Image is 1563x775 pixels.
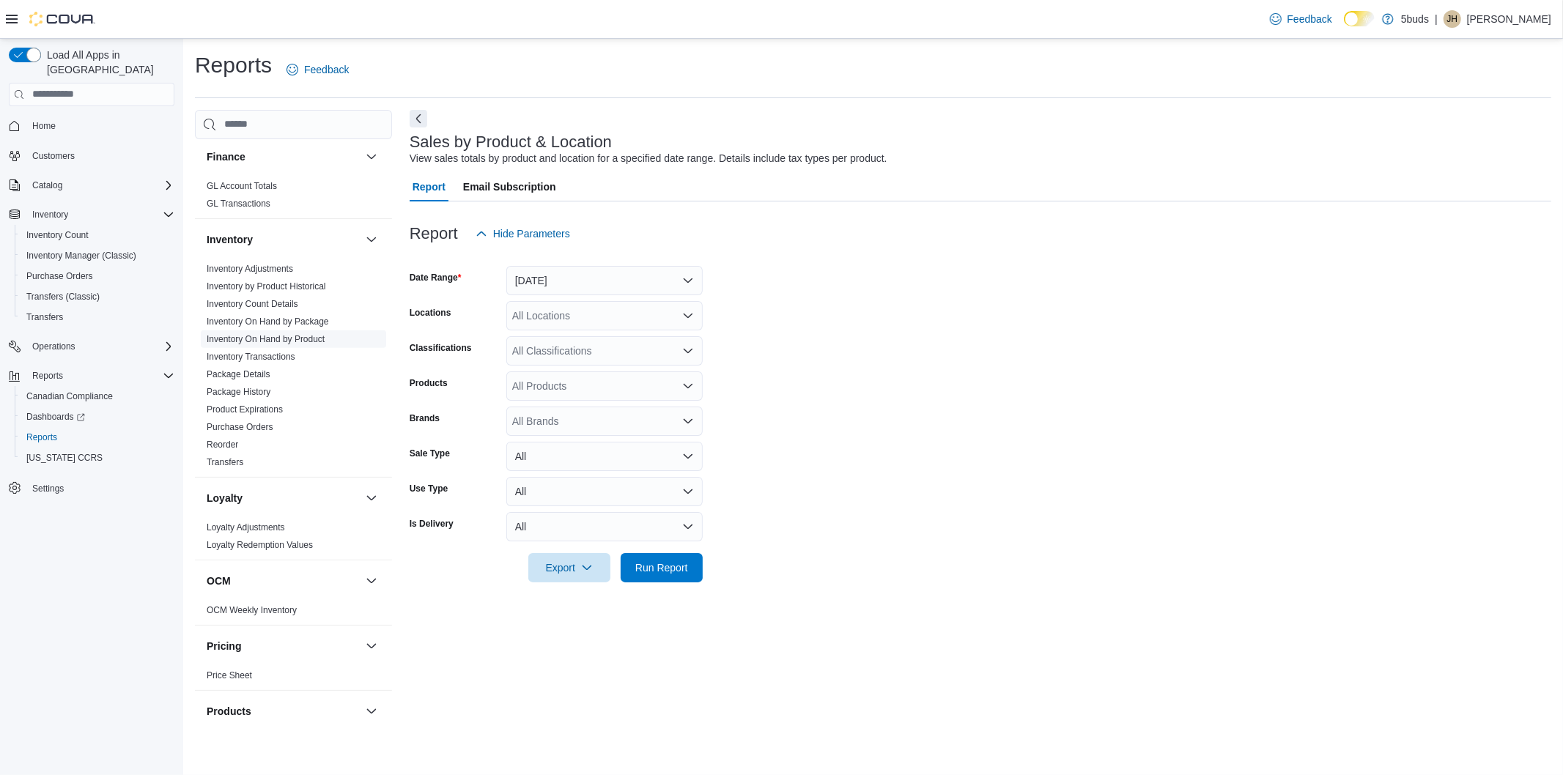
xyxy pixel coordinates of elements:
label: Classifications [410,342,472,354]
label: Brands [410,412,440,424]
span: Inventory On Hand by Package [207,316,329,327]
span: Settings [32,483,64,494]
button: Canadian Compliance [15,386,180,407]
span: Inventory Count Details [207,298,298,310]
input: Dark Mode [1344,11,1375,26]
span: Purchase Orders [21,267,174,285]
span: Settings [26,478,174,497]
button: Export [528,553,610,582]
a: Inventory Count Details [207,299,298,309]
button: Customers [3,145,180,166]
button: Pricing [207,639,360,653]
span: Inventory Manager (Classic) [21,247,174,264]
span: Dashboards [26,411,85,423]
label: Date Range [410,272,462,283]
button: Inventory [207,232,360,247]
span: Operations [26,338,174,355]
a: Dashboards [21,408,91,426]
span: Reorder [207,439,238,450]
button: Catalog [3,175,180,196]
h3: Products [207,704,251,719]
a: Package History [207,387,270,397]
div: View sales totals by product and location for a specified date range. Details include tax types p... [410,151,887,166]
h3: Inventory [207,232,253,247]
a: Inventory On Hand by Product [207,334,325,344]
button: Loyalty [207,491,360,505]
a: Canadian Compliance [21,387,119,405]
span: Inventory Manager (Classic) [26,250,136,262]
a: Loyalty Adjustments [207,522,285,533]
a: Transfers (Classic) [21,288,106,305]
span: Catalog [32,179,62,191]
button: Operations [26,338,81,355]
span: JH [1447,10,1458,28]
button: Run Report [621,553,703,582]
span: Home [26,116,174,135]
p: [PERSON_NAME] [1467,10,1551,28]
a: Purchase Orders [21,267,99,285]
a: Reports [21,429,63,446]
span: Operations [32,341,75,352]
button: Catalog [26,177,68,194]
span: Customers [32,150,75,162]
a: Home [26,117,62,135]
span: Inventory Transactions [207,351,295,363]
a: Inventory Transactions [207,352,295,362]
a: Inventory Adjustments [207,264,293,274]
button: Inventory [26,206,74,223]
span: Transfers (Classic) [21,288,174,305]
span: Inventory On Hand by Product [207,333,325,345]
button: Inventory Count [15,225,180,245]
button: Operations [3,336,180,357]
span: Package History [207,386,270,398]
button: Next [410,110,427,127]
label: Is Delivery [410,518,454,530]
button: Open list of options [682,415,694,427]
span: Inventory Count [26,229,89,241]
h3: OCM [207,574,231,588]
span: Feedback [304,62,349,77]
div: Finance [195,177,392,218]
button: Inventory Manager (Classic) [15,245,180,266]
button: [US_STATE] CCRS [15,448,180,468]
a: Dashboards [15,407,180,427]
button: OCM [363,572,380,590]
div: Loyalty [195,519,392,560]
a: Customers [26,147,81,165]
span: Washington CCRS [21,449,174,467]
button: All [506,442,703,471]
div: OCM [195,601,392,625]
a: Purchase Orders [207,422,273,432]
span: Dashboards [21,408,174,426]
img: Cova [29,12,95,26]
button: [DATE] [506,266,703,295]
a: Feedback [281,55,355,84]
button: Purchase Orders [15,266,180,286]
h3: Sales by Product & Location [410,133,612,151]
h3: Finance [207,149,245,164]
span: Transfers [26,311,63,323]
span: Export [537,553,602,582]
button: Reports [3,366,180,386]
a: Inventory Count [21,226,95,244]
span: Transfers (Classic) [26,291,100,303]
a: Product Expirations [207,404,283,415]
a: Package Details [207,369,270,379]
button: Reports [26,367,69,385]
span: Report [413,172,446,201]
a: Inventory by Product Historical [207,281,326,292]
span: Email Subscription [463,172,556,201]
span: Customers [26,147,174,165]
span: Reports [26,431,57,443]
a: Transfers [207,457,243,467]
span: Inventory Adjustments [207,263,293,275]
button: Settings [3,477,180,498]
span: Canadian Compliance [21,387,174,405]
label: Locations [410,307,451,319]
span: Purchase Orders [26,270,93,282]
h3: Report [410,225,458,242]
button: Inventory [3,204,180,225]
span: Run Report [635,560,688,575]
